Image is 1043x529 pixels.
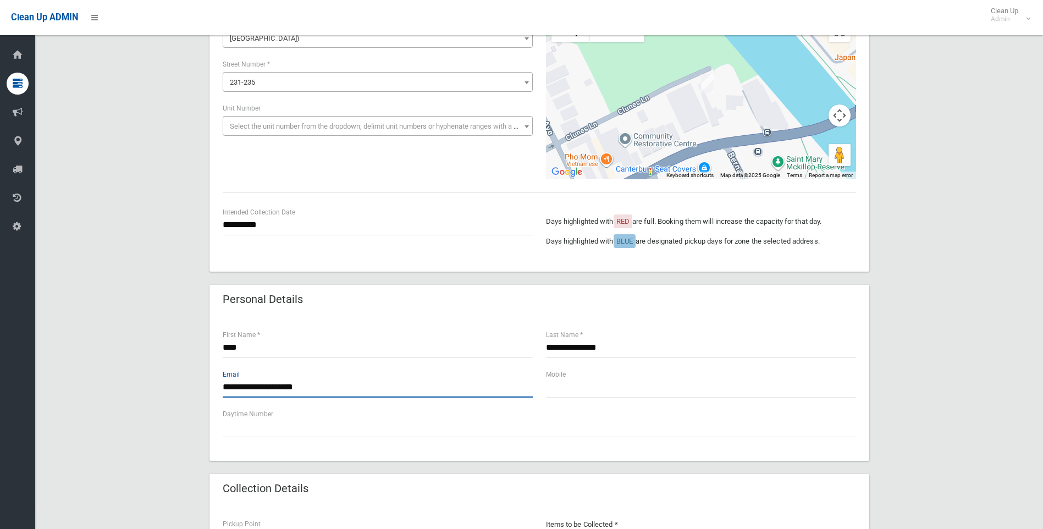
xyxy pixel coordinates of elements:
span: Map data ©2025 Google [720,172,780,178]
span: Canterbury Road (CANTERBURY 2193) [223,28,533,48]
span: Clean Up [985,7,1029,23]
a: Open this area in Google Maps (opens a new window) [549,165,585,179]
header: Collection Details [209,478,322,499]
small: Admin [991,15,1018,23]
header: Personal Details [209,289,316,310]
a: Terms (opens in new tab) [787,172,802,178]
span: BLUE [616,237,633,245]
span: Select the unit number from the dropdown, delimit unit numbers or hyphenate ranges with a comma [230,122,537,130]
span: Canterbury Road (CANTERBURY 2193) [225,31,530,46]
button: Drag Pegman onto the map to open Street View [829,144,851,166]
span: Clean Up ADMIN [11,12,78,23]
p: Days highlighted with are full. Booking them will increase the capacity for that day. [546,215,856,228]
span: 231-235 [230,78,255,86]
img: Google [549,165,585,179]
span: RED [616,217,630,225]
span: 231-235 [223,72,533,92]
p: Days highlighted with are designated pickup days for zone the selected address. [546,235,856,248]
div: 231-235 Canterbury Road, CANTERBURY NSW 2193 [700,74,714,93]
a: Report a map error [809,172,853,178]
button: Map camera controls [829,104,851,126]
span: 231-235 [225,75,530,90]
button: Keyboard shortcuts [666,172,714,179]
